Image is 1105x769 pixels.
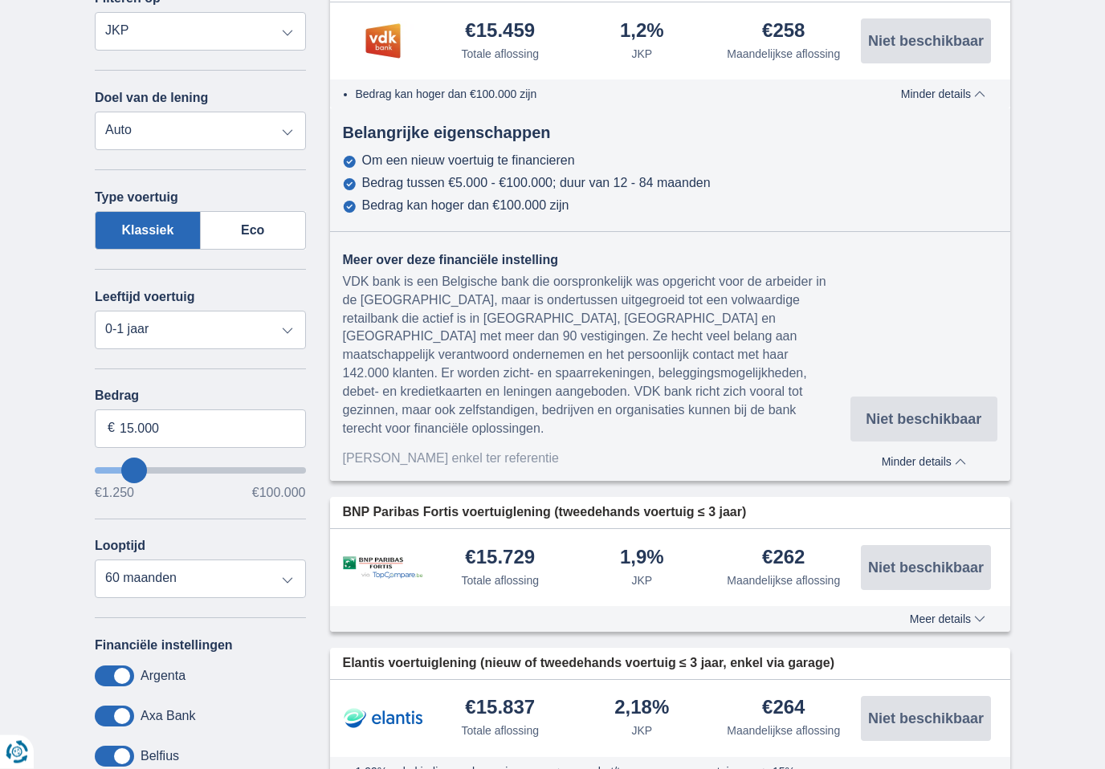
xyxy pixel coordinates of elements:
img: product.pl.alt BNP Paribas Fortis [343,557,423,580]
button: Niet beschikbaar [861,19,991,64]
label: Axa Bank [141,710,195,724]
div: €258 [762,22,805,43]
span: Minder details [901,89,985,100]
span: €100.000 [252,487,306,500]
img: product.pl.alt Elantis [343,699,423,739]
div: Maandelijkse aflossing [727,723,840,739]
label: Eco [201,212,306,250]
div: JKP [631,573,652,589]
label: Klassiek [95,212,201,250]
label: Doel van de lening [95,92,208,106]
div: Belangrijke eigenschappen [330,122,1011,145]
label: Bedrag [95,389,306,404]
div: Meer over deze financiële instelling [343,252,850,271]
div: Maandelijkse aflossing [727,573,840,589]
div: 1,9% [620,548,664,570]
button: Niet beschikbaar [850,397,997,442]
div: Bedrag kan hoger dan €100.000 zijn [362,199,569,214]
div: €262 [762,548,805,570]
div: Bedrag tussen €5.000 - €100.000; duur van 12 - 84 maanden [362,177,711,191]
div: VDK bank is een Belgische bank die oorspronkelijk was opgericht voor de arbeider in de [GEOGRAPHI... [343,274,850,439]
div: JKP [631,47,652,63]
button: Niet beschikbaar [861,697,991,742]
span: Minder details [882,457,966,468]
div: €15.459 [465,22,535,43]
span: BNP Paribas Fortis voertuiglening (tweedehands voertuig ≤ 3 jaar) [343,504,747,523]
span: Niet beschikbaar [868,712,984,726]
span: Elantis voertuiglening (nieuw of tweedehands voertuig ≤ 3 jaar, enkel via garage) [343,655,835,673]
li: Bedrag kan hoger dan €100.000 zijn [356,87,851,103]
label: Type voertuig [95,191,178,205]
div: JKP [631,723,652,739]
div: Totale aflossing [461,573,539,589]
div: €15.837 [465,698,535,720]
div: €15.729 [465,548,535,570]
label: Argenta [141,669,186,684]
div: €264 [762,698,805,720]
button: Minder details [889,88,997,101]
div: Maandelijkse aflossing [727,47,840,63]
span: Meer details [910,614,985,625]
span: € [108,420,115,438]
button: Meer details [898,613,997,626]
button: Minder details [850,450,997,469]
label: Financiële instellingen [95,639,233,653]
label: Leeftijd voertuig [95,291,194,305]
div: Totale aflossing [461,723,539,739]
div: 2,18% [614,698,669,720]
span: Niet beschikbaar [868,561,984,576]
button: Niet beschikbaar [861,546,991,591]
label: Belfius [141,750,179,764]
img: product.pl.alt VDK bank [343,22,423,62]
span: Niet beschikbaar [866,413,981,427]
div: 1,2% [620,22,664,43]
span: Niet beschikbaar [868,35,984,49]
span: €1.250 [95,487,134,500]
input: wantToBorrow [95,468,306,474]
div: [PERSON_NAME] enkel ter referentie [343,450,850,469]
div: Totale aflossing [461,47,539,63]
label: Looptijd [95,539,145,554]
div: Om een nieuw voertuig te financieren [362,154,575,169]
